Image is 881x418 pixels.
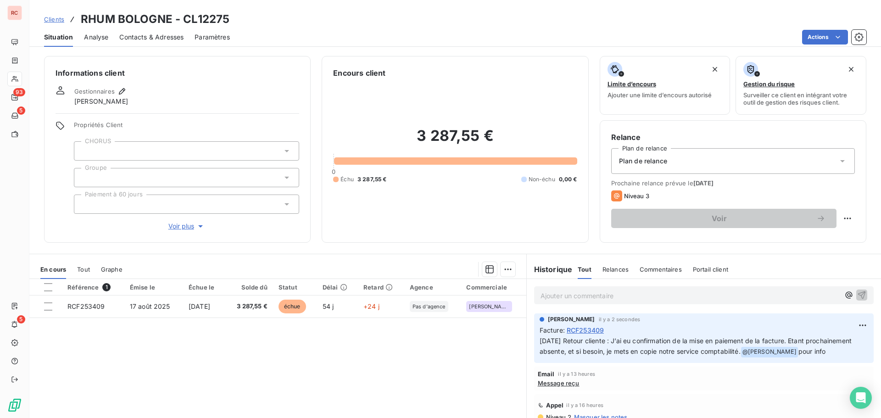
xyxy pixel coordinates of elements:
[798,347,825,355] span: pour info
[540,325,565,335] span: Facture :
[600,56,730,115] button: Limite d’encoursAjouter une limite d’encours autorisé
[743,91,859,106] span: Surveiller ce client en intégrant votre outil de gestion des risques client.
[640,266,682,273] span: Commentaires
[340,175,354,184] span: Échu
[67,283,119,291] div: Référence
[67,302,105,310] span: RCF253409
[578,266,591,273] span: Tout
[741,347,798,357] span: @ [PERSON_NAME]
[619,156,667,166] span: Plan de relance
[333,67,385,78] h6: Encours client
[332,168,335,175] span: 0
[189,302,210,310] span: [DATE]
[693,266,728,273] span: Portail client
[17,106,25,115] span: 5
[119,33,184,42] span: Contacts & Adresses
[608,80,656,88] span: Limite d’encours
[44,33,73,42] span: Situation
[82,173,89,182] input: Ajouter une valeur
[357,175,387,184] span: 3 287,55 €
[469,304,509,309] span: [PERSON_NAME]
[548,315,595,323] span: [PERSON_NAME]
[168,222,205,231] span: Voir plus
[538,370,555,378] span: Email
[44,15,64,24] a: Clients
[602,266,629,273] span: Relances
[410,284,456,291] div: Agence
[17,315,25,323] span: 5
[323,302,334,310] span: 54 j
[743,80,795,88] span: Gestion du risque
[7,6,22,20] div: RC
[566,402,603,408] span: il y a 16 heures
[540,337,853,355] span: [DATE] Retour cliente : J’ai eu confirmation de la mise en paiement de la facture. Etant prochain...
[599,317,641,322] span: il y a 2 secondes
[546,401,564,409] span: Appel
[40,266,66,273] span: En cours
[130,302,170,310] span: 17 août 2025
[559,175,577,184] span: 0,00 €
[558,371,595,377] span: il y a 13 heures
[77,266,90,273] span: Tout
[624,192,649,200] span: Niveau 3
[102,283,111,291] span: 1
[527,264,573,275] h6: Historique
[231,302,268,311] span: 3 287,55 €
[622,215,816,222] span: Voir
[850,387,872,409] div: Open Intercom Messenger
[13,88,25,96] span: 93
[189,284,220,291] div: Échue le
[611,132,855,143] h6: Relance
[74,221,299,231] button: Voir plus
[567,325,604,335] span: RCF253409
[538,379,580,387] span: Message reçu
[74,121,299,134] span: Propriétés Client
[279,300,306,313] span: échue
[363,302,379,310] span: +24 j
[466,284,520,291] div: Commerciale
[56,67,299,78] h6: Informations client
[74,88,115,95] span: Gestionnaires
[74,97,128,106] span: [PERSON_NAME]
[363,284,399,291] div: Retard
[333,127,577,154] h2: 3 287,55 €
[693,179,714,187] span: [DATE]
[736,56,866,115] button: Gestion du risqueSurveiller ce client en intégrant votre outil de gestion des risques client.
[323,284,352,291] div: Délai
[130,284,178,291] div: Émise le
[44,16,64,23] span: Clients
[231,284,268,291] div: Solde dû
[82,147,89,155] input: Ajouter une valeur
[101,266,123,273] span: Graphe
[611,209,836,228] button: Voir
[7,398,22,412] img: Logo LeanPay
[81,11,229,28] h3: RHUM BOLOGNE - CL12275
[195,33,230,42] span: Paramètres
[84,33,108,42] span: Analyse
[279,284,312,291] div: Statut
[413,304,446,309] span: Pas d'agence
[608,91,712,99] span: Ajouter une limite d’encours autorisé
[529,175,555,184] span: Non-échu
[611,179,855,187] span: Prochaine relance prévue le
[802,30,848,45] button: Actions
[82,200,89,208] input: Ajouter une valeur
